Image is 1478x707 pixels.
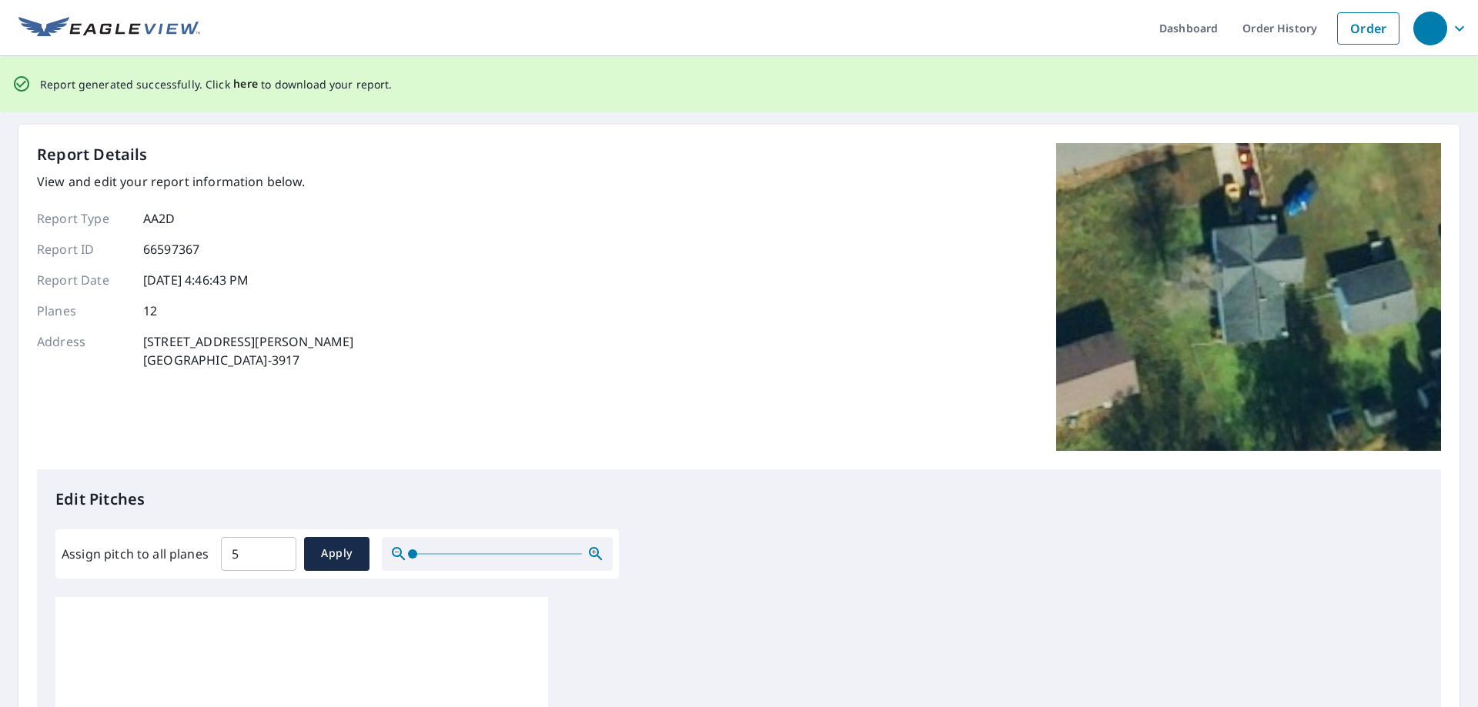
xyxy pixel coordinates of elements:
p: 66597367 [143,240,199,258]
a: Order [1337,12,1399,45]
p: AA2D [143,209,176,228]
p: [STREET_ADDRESS][PERSON_NAME] [GEOGRAPHIC_DATA]-3917 [143,332,353,369]
label: Assign pitch to all planes [62,545,209,563]
img: Top image [1056,143,1441,451]
p: Address [37,332,129,369]
p: View and edit your report information below. [37,172,353,191]
button: here [233,75,259,94]
p: Report Type [37,209,129,228]
img: EV Logo [18,17,200,40]
p: Edit Pitches [55,488,1423,511]
input: 00.0 [221,532,296,575]
p: Report generated successfully. Click to download your report. [40,75,393,94]
span: Apply [316,544,357,563]
p: Report Date [37,271,129,289]
p: Report Details [37,143,148,166]
button: Apply [304,537,369,571]
p: Report ID [37,240,129,258]
p: 12 [143,302,157,320]
p: [DATE] 4:46:43 PM [143,271,249,289]
p: Planes [37,302,129,320]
